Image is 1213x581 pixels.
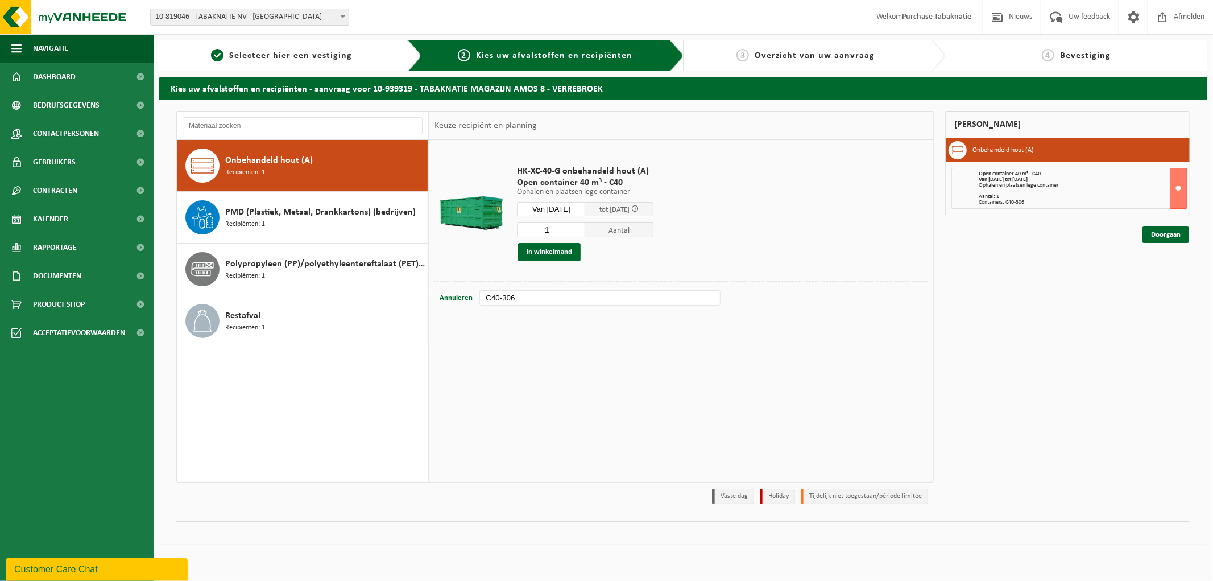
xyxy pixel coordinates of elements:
[440,294,473,302] span: Annuleren
[225,257,425,271] span: Polypropyleen (PP)/polyethyleentereftalaat (PET) spanbanden
[979,171,1041,177] span: Open container 40 m³ - C40
[177,295,428,347] button: Restafval Recipiënten: 1
[225,154,313,167] span: Onbehandeld hout (A)
[979,176,1028,183] strong: Van [DATE] tot [DATE]
[159,77,1207,99] h2: Kies uw afvalstoffen en recipiënten - aanvraag voor 10-939319 - TABAKNATIE MAGAZIJN AMOS 8 - VERR...
[177,192,428,244] button: PMD (Plastiek, Metaal, Drankkartons) (bedrijven) Recipiënten: 1
[33,63,76,91] span: Dashboard
[517,166,653,177] span: HK-XC-40-G onbehandeld hout (A)
[585,222,653,237] span: Aantal
[902,13,971,21] strong: Purchase Tabaknatie
[33,319,125,347] span: Acceptatievoorwaarden
[979,200,1187,205] div: Containers: C40-306
[225,167,265,178] span: Recipiënten: 1
[972,141,1034,159] h3: Onbehandeld hout (A)
[801,489,928,504] li: Tijdelijk niet toegestaan/période limitée
[225,219,265,230] span: Recipiënten: 1
[599,206,630,213] span: tot [DATE]
[225,271,265,282] span: Recipiënten: 1
[33,148,76,176] span: Gebruikers
[476,51,632,60] span: Kies uw afvalstoffen en recipiënten
[479,290,720,306] input: bv. C10-005
[458,49,470,61] span: 2
[225,205,416,219] span: PMD (Plastiek, Metaal, Drankkartons) (bedrijven)
[229,51,352,60] span: Selecteer hier een vestiging
[736,49,749,61] span: 3
[33,262,81,290] span: Documenten
[518,243,581,261] button: In winkelmand
[33,233,77,262] span: Rapportage
[945,111,1190,138] div: [PERSON_NAME]
[211,49,223,61] span: 1
[225,323,265,333] span: Recipiënten: 1
[151,9,349,25] span: 10-819046 - TABAKNATIE NV - ANTWERPEN
[183,117,423,134] input: Materiaal zoeken
[6,556,190,581] iframe: chat widget
[177,244,428,295] button: Polypropyleen (PP)/polyethyleentereftalaat (PET) spanbanden Recipiënten: 1
[755,51,875,60] span: Overzicht van uw aanvraag
[177,140,428,192] button: Onbehandeld hout (A) Recipiënten: 1
[33,176,77,205] span: Contracten
[33,34,68,63] span: Navigatie
[517,188,653,196] p: Ophalen en plaatsen lege container
[33,120,99,148] span: Contactpersonen
[712,489,754,504] li: Vaste dag
[33,205,68,233] span: Kalender
[1142,226,1189,243] a: Doorgaan
[33,290,85,319] span: Product Shop
[517,177,653,188] span: Open container 40 m³ - C40
[165,49,399,63] a: 1Selecteer hier een vestiging
[429,112,543,140] div: Keuze recipiënt en planning
[150,9,349,26] span: 10-819046 - TABAKNATIE NV - ANTWERPEN
[517,202,585,216] input: Selecteer datum
[33,91,100,120] span: Bedrijfsgegevens
[979,194,1187,200] div: Aantal: 1
[438,290,474,306] button: Annuleren
[760,489,795,504] li: Holiday
[1042,49,1054,61] span: 4
[1060,51,1111,60] span: Bevestiging
[225,309,260,323] span: Restafval
[979,183,1187,188] div: Ophalen en plaatsen lege container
